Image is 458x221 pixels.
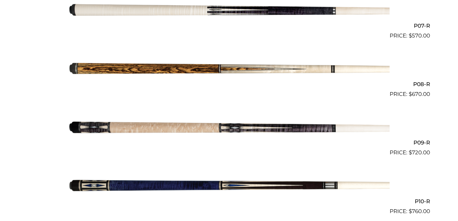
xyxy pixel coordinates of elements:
h2: P07-R [28,20,430,31]
bdi: 670.00 [409,91,430,97]
bdi: 760.00 [409,208,430,214]
bdi: 570.00 [409,32,430,39]
img: P10-R [68,159,390,213]
span: $ [409,32,412,39]
img: P09-R [68,101,390,154]
span: $ [409,208,412,214]
h2: P09-R [28,137,430,149]
h2: P10-R [28,195,430,207]
a: P09-R $720.00 [28,101,430,157]
a: P08-R $670.00 [28,43,430,98]
a: P10-R $760.00 [28,159,430,215]
span: $ [409,91,412,97]
h2: P08-R [28,78,430,90]
bdi: 720.00 [409,149,430,156]
span: $ [409,149,412,156]
img: P08-R [68,43,390,96]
